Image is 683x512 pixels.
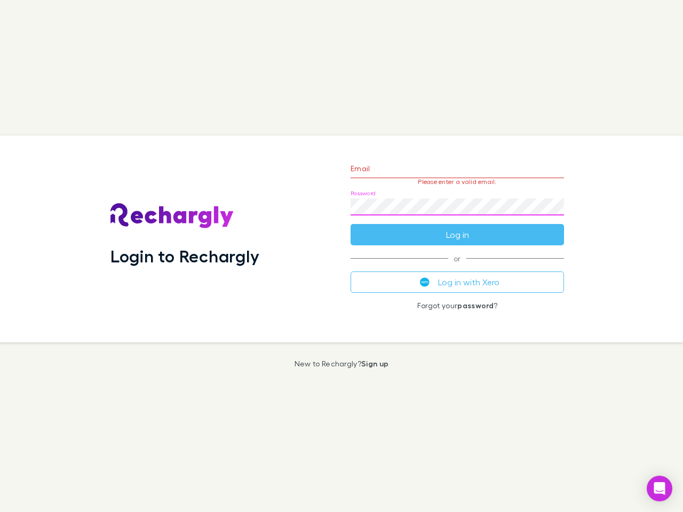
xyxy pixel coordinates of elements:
[351,258,564,259] span: or
[295,359,389,368] p: New to Rechargly?
[361,359,388,368] a: Sign up
[110,246,259,266] h1: Login to Rechargly
[647,476,672,501] div: Open Intercom Messenger
[457,301,494,310] a: password
[351,189,376,197] label: Password
[110,203,234,229] img: Rechargly's Logo
[420,277,430,287] img: Xero's logo
[351,271,564,293] button: Log in with Xero
[351,301,564,310] p: Forgot your ?
[351,224,564,245] button: Log in
[351,178,564,186] p: Please enter a valid email.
